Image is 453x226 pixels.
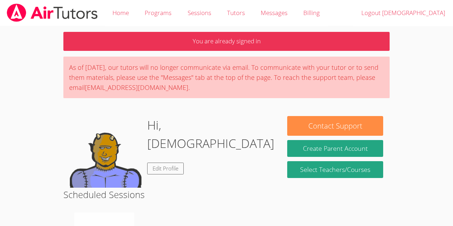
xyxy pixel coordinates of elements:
[70,116,141,188] img: default.png
[63,32,390,51] p: You are already signed in
[63,57,390,98] div: As of [DATE], our tutors will no longer communicate via email. To communicate with your tutor or ...
[6,4,98,22] img: airtutors_banner-c4298cdbf04f3fff15de1276eac7730deb9818008684d7c2e4769d2f7ddbe033.png
[147,116,274,153] h1: Hi, [DEMOGRAPHIC_DATA]
[287,116,383,136] button: Contact Support
[63,188,390,201] h2: Scheduled Sessions
[287,161,383,178] a: Select Teachers/Courses
[147,163,184,174] a: Edit Profile
[287,140,383,157] button: Create Parent Account
[261,9,288,17] span: Messages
